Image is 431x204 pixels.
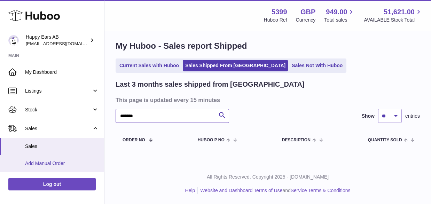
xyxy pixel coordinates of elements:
a: Current Sales with Huboo [117,60,181,71]
span: Description [282,138,311,142]
span: AVAILABLE Stock Total [364,17,423,23]
a: Sales Shipped From [GEOGRAPHIC_DATA] [183,60,288,71]
span: Quantity Sold [368,138,402,142]
p: All Rights Reserved. Copyright 2025 - [DOMAIN_NAME] [110,174,425,180]
span: Total sales [324,17,355,23]
strong: 5399 [272,7,287,17]
span: [EMAIL_ADDRESS][DOMAIN_NAME] [26,41,102,46]
li: and [198,187,350,194]
a: 949.00 Total sales [324,7,355,23]
div: Currency [296,17,316,23]
span: 949.00 [326,7,347,17]
span: Add Manual Order [25,160,99,167]
strong: GBP [300,7,315,17]
a: 51,621.00 AVAILABLE Stock Total [364,7,423,23]
div: Huboo Ref [264,17,287,23]
h3: This page is updated every 15 minutes [116,96,418,104]
label: Show [362,113,375,119]
div: Happy Ears AB [26,34,88,47]
h2: Last 3 months sales shipped from [GEOGRAPHIC_DATA] [116,80,305,89]
span: My Dashboard [25,69,99,76]
span: Stock [25,107,92,113]
a: Website and Dashboard Terms of Use [200,188,282,193]
span: Sales [25,125,92,132]
span: entries [405,113,420,119]
img: 3pl@happyearsearplugs.com [8,35,19,46]
h1: My Huboo - Sales report Shipped [116,40,420,52]
a: Service Terms & Conditions [291,188,351,193]
a: Help [185,188,195,193]
a: Sales Not With Huboo [289,60,345,71]
span: Listings [25,88,92,94]
span: Order No [123,138,145,142]
a: Log out [8,178,96,190]
span: 51,621.00 [384,7,415,17]
span: Sales [25,143,99,150]
span: Huboo P no [198,138,225,142]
